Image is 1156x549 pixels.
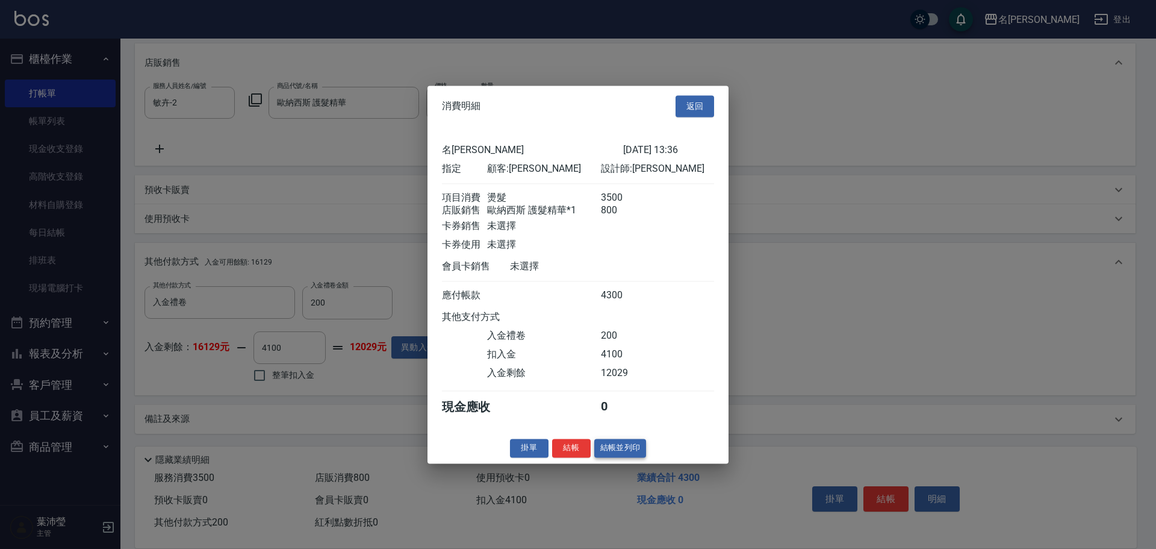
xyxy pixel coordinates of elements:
div: 3500 [601,192,646,204]
div: 未選擇 [510,260,623,273]
div: [DATE] 13:36 [623,144,714,157]
div: 0 [601,399,646,415]
div: 顧客: [PERSON_NAME] [487,163,600,175]
div: 會員卡銷售 [442,260,510,273]
button: 掛單 [510,439,548,457]
div: 4300 [601,289,646,302]
div: 4100 [601,348,646,361]
div: 歐納西斯 護髮精華*1 [487,204,600,217]
span: 消費明細 [442,100,480,112]
div: 名[PERSON_NAME] [442,144,623,157]
div: 店販銷售 [442,204,487,217]
button: 返回 [676,95,714,118]
div: 應付帳款 [442,289,487,302]
div: 其他支付方式 [442,311,533,324]
div: 800 [601,204,646,217]
div: 12029 [601,367,646,380]
div: 扣入金 [487,348,600,361]
div: 卡券使用 [442,239,487,251]
div: 入金禮卷 [487,330,600,342]
div: 設計師: [PERSON_NAME] [601,163,714,175]
div: 項目消費 [442,192,487,204]
div: 現金應收 [442,399,510,415]
button: 結帳並列印 [594,439,647,457]
div: 卡券銷售 [442,220,487,233]
div: 200 [601,330,646,342]
div: 燙髮 [487,192,600,204]
div: 入金剩餘 [487,367,600,380]
button: 結帳 [552,439,591,457]
div: 未選擇 [487,239,600,251]
div: 未選擇 [487,220,600,233]
div: 指定 [442,163,487,175]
